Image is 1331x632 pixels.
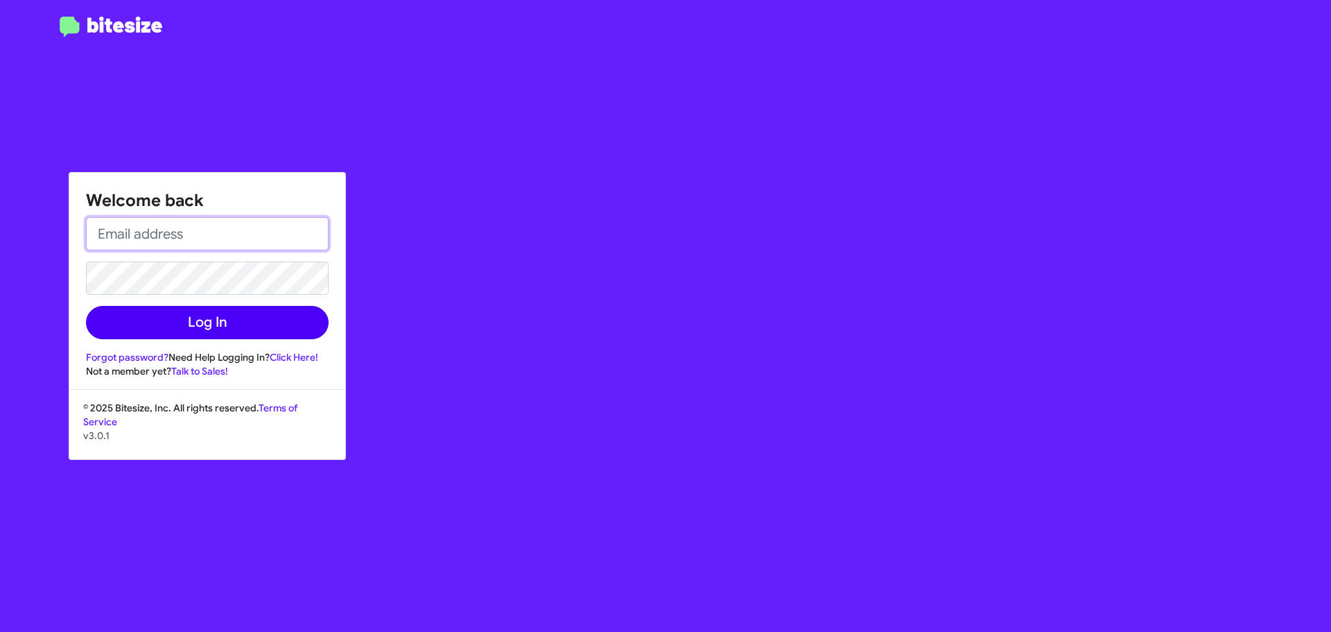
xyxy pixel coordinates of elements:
div: © 2025 Bitesize, Inc. All rights reserved. [69,401,345,459]
div: Need Help Logging In? [86,350,329,364]
div: Not a member yet? [86,364,329,378]
a: Talk to Sales! [171,365,228,377]
a: Forgot password? [86,351,168,364]
p: v3.0.1 [83,429,331,443]
h1: Welcome back [86,189,329,212]
input: Email address [86,217,329,250]
a: Click Here! [270,351,318,364]
button: Log In [86,306,329,339]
